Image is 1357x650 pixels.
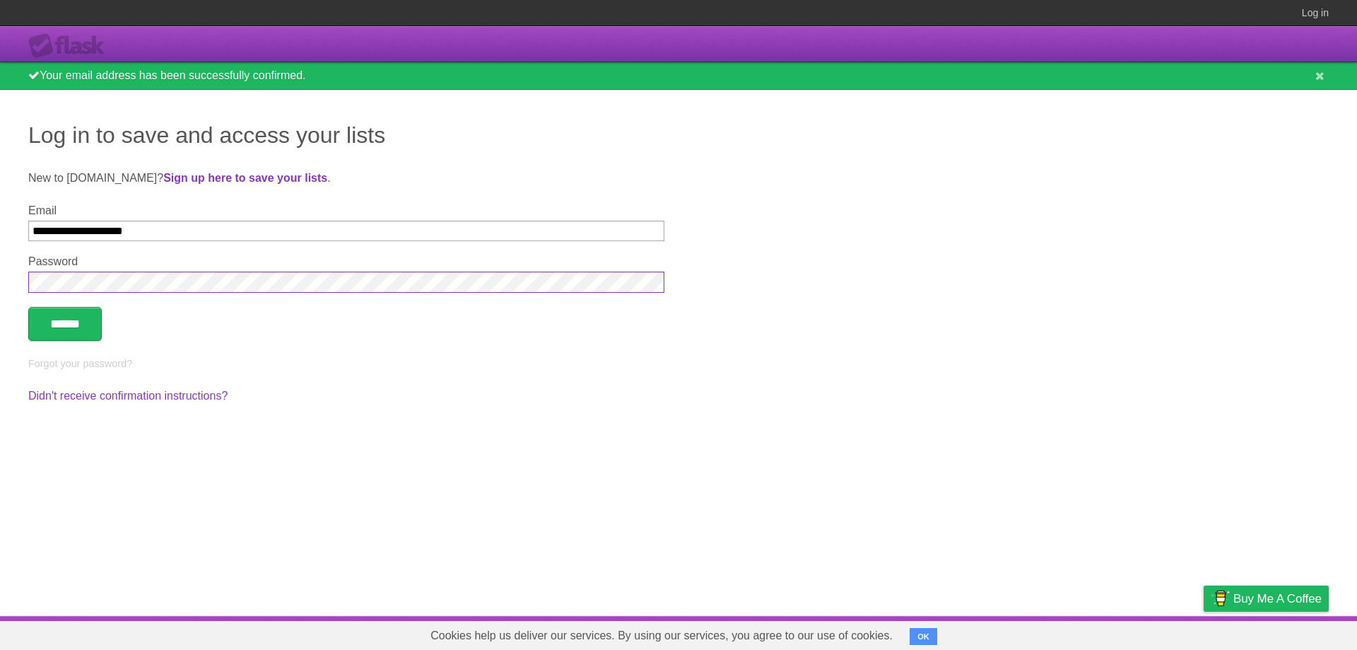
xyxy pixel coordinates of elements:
h1: Log in to save and access your lists [28,118,1329,152]
a: About [1016,620,1045,646]
a: Buy me a coffee [1204,586,1329,612]
a: Didn't receive confirmation instructions? [28,390,228,402]
button: OK [910,628,937,645]
p: New to [DOMAIN_NAME]? . [28,170,1329,187]
label: Password [28,255,664,268]
a: Developers [1062,620,1120,646]
span: Buy me a coffee [1233,586,1322,611]
a: Suggest a feature [1240,620,1329,646]
a: Sign up here to save your lists [163,172,327,184]
a: Privacy [1185,620,1222,646]
span: Cookies help us deliver our services. By using our services, you agree to our use of cookies. [416,622,907,650]
a: Forgot your password? [28,358,132,369]
a: Terms [1137,620,1168,646]
div: Flask [28,33,113,59]
label: Email [28,204,664,217]
img: Buy me a coffee [1211,586,1230,610]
